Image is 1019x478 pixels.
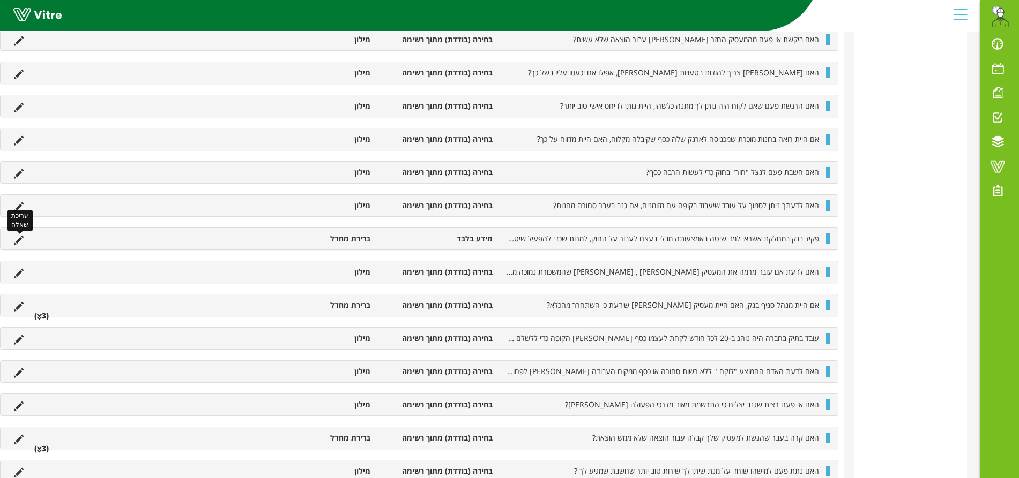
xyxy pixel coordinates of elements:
li: מילון [254,101,376,111]
li: בחירה (בודדת) מתוך רשימה [376,134,498,145]
span: פקיד בנק במחלקת אשראי למד שיטה באמצעותה מבלי בעצם לעבור על החוק, למרות שכדי להפעיל שיטה זו יש לשק... [423,233,819,244]
span: אם היית מנהל סניף בנק, האם היית מעסיק [PERSON_NAME] שידעת כי השתחרר מהכלא? [547,300,819,310]
span: האם קרה בעבר שהגשת למעסיק שלך קבלה עבור הוצאה שלא ממש הוצאת? [592,433,819,443]
li: מילון [254,267,376,277]
li: בחירה (בודדת) מתוך רשימה [376,101,498,111]
li: מילון [254,200,376,211]
li: בחירה (בודדת) מתוך רשימה [376,300,498,310]
li: מילון [254,134,376,145]
span: האם ביקשת אי פעם מהמעסיק החזר [PERSON_NAME] עבור הוצאה שלא עשית? [573,34,819,44]
li: מילון [254,67,376,78]
li: מילון [254,333,376,344]
span: אם היית רואה בחנות מוכרת שמכניסה לארנק שלה כסף שקיבלה מקלוח, האם היית מדווח על כך? [537,134,819,144]
li: בחירה (בודדת) מתוך רשימה [376,433,498,443]
span: האם הרגשת פעם שאם לקוח היה נותן לך מתנה כלשהי, היית נותן לו יחס אישי טוב יותר? [560,101,819,111]
li: בחירה (בודדת) מתוך רשימה [376,366,498,377]
span: האם אי פעם רצית שגנב יצליח כי התרשמת מאוד מדרכי הפעולה [PERSON_NAME]? [565,399,819,409]
li: בחירה (בודדת) מתוך רשימה [376,67,498,78]
li: ברירת מחדל [254,233,376,244]
li: מילון [254,167,376,178]
span: האם נתת פעם למישהו שוחד על מנת שיתן לך שירות טוב יותר שחשבת שמגיע לך ? [574,466,819,476]
li: מילון [254,34,376,45]
span: האם לדעת אם עובד מרמה את המעסיק [PERSON_NAME] , [PERSON_NAME] שהמשכורת נמוכה מדי או שהמעסיק לא נו... [384,267,819,277]
li: מידע בלבד [376,233,498,244]
img: da32df7d-b9e3-429d-8c5c-2e32c797c474.png [990,5,1011,27]
li: ברירת מחדל [254,300,376,310]
span: האם לדעת האדם ההמוצע "לוקח " ללא רשות סחורה או כסף ממקום העבודה [PERSON_NAME] לפחות פעם אחת בחייו? [457,366,819,376]
li: בחירה (בודדת) מתוך רשימה [376,466,498,476]
span: האם [PERSON_NAME] צריך להודות בטעויות [PERSON_NAME], אפילו אם יכעסו עליו בשל כך? [528,67,819,78]
li: מילון [254,466,376,476]
li: בחירה (בודדת) מתוך רשימה [376,399,498,410]
span: האם לדעתך ניתן לסמוך על עובד שיעבוד בקופה עם מזומנים, אם גנב בעבר סחורה מחנות? [553,200,819,210]
li: בחירה (בודדת) מתוך רשימה [376,34,498,45]
li: בחירה (בודדת) מתוך רשימה [376,333,498,344]
li: ברירת מחדל [254,433,376,443]
span: האם חשבת פעם לנצל "חור" בחוק כדי לעשות הרבה כסף? [646,167,819,177]
div: עריכת שאלה [7,210,33,231]
li: מילון [254,366,376,377]
li: (3 ) [29,443,54,454]
li: (3 ) [29,310,54,321]
li: בחירה (בודדת) מתוך רשימה [376,200,498,211]
li: מילון [254,399,376,410]
li: בחירה (בודדת) מתוך רשימה [376,167,498,178]
li: בחירה (בודדת) מתוך רשימה [376,267,498,277]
